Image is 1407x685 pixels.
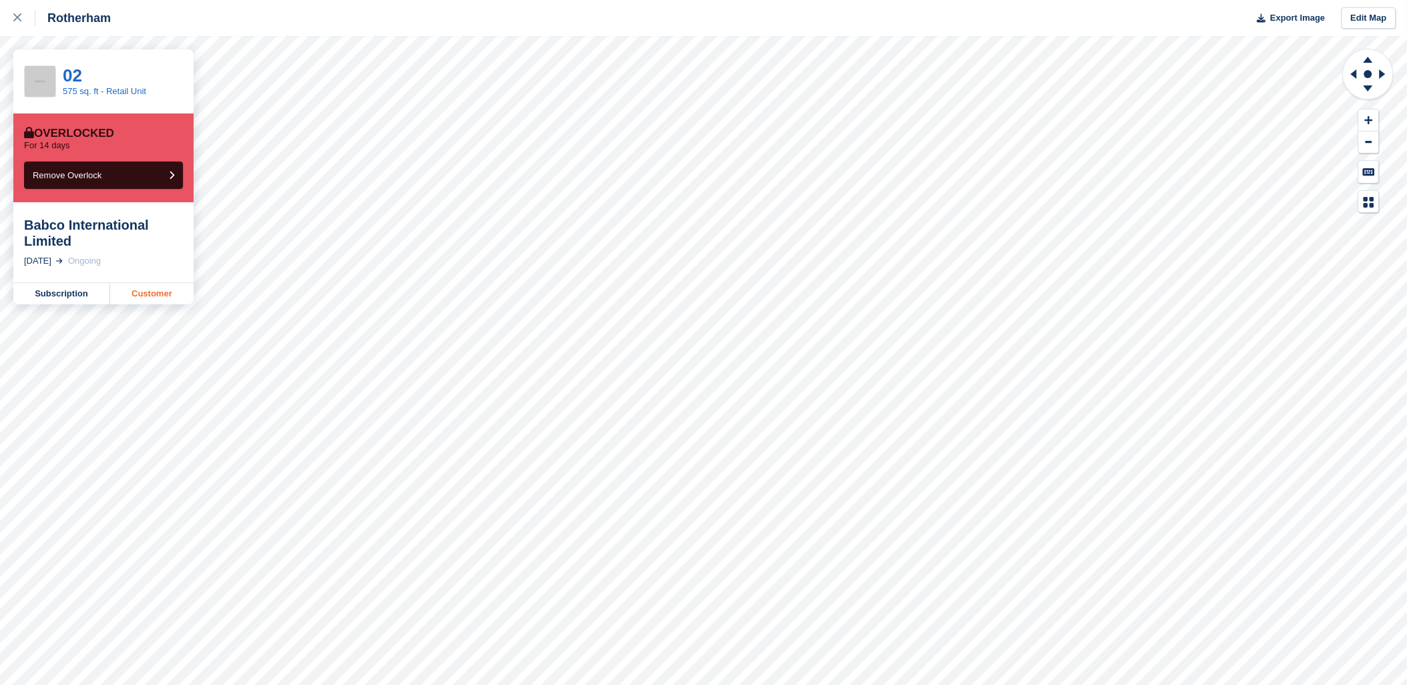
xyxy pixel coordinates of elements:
[63,65,82,85] a: 02
[24,140,70,151] p: For 14 days
[1270,11,1325,25] span: Export Image
[1359,161,1379,183] button: Keyboard Shortcuts
[35,10,111,26] div: Rotherham
[110,283,194,304] a: Customer
[1249,7,1326,29] button: Export Image
[68,254,101,268] div: Ongoing
[13,283,110,304] a: Subscription
[56,258,63,264] img: arrow-right-light-icn-cde0832a797a2874e46488d9cf13f60e5c3a73dbe684e267c42b8395dfbc2abf.svg
[24,254,51,268] div: [DATE]
[1359,191,1379,213] button: Map Legend
[24,162,183,189] button: Remove Overlock
[24,127,114,140] div: Overlocked
[24,217,183,249] div: Babco International Limited
[1359,132,1379,154] button: Zoom Out
[1359,109,1379,132] button: Zoom In
[25,66,55,97] img: 256x256-placeholder-a091544baa16b46aadf0b611073c37e8ed6a367829ab441c3b0103e7cf8a5b1b.png
[1342,7,1396,29] a: Edit Map
[63,86,146,96] a: 575 sq. ft - Retail Unit
[33,170,102,180] span: Remove Overlock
